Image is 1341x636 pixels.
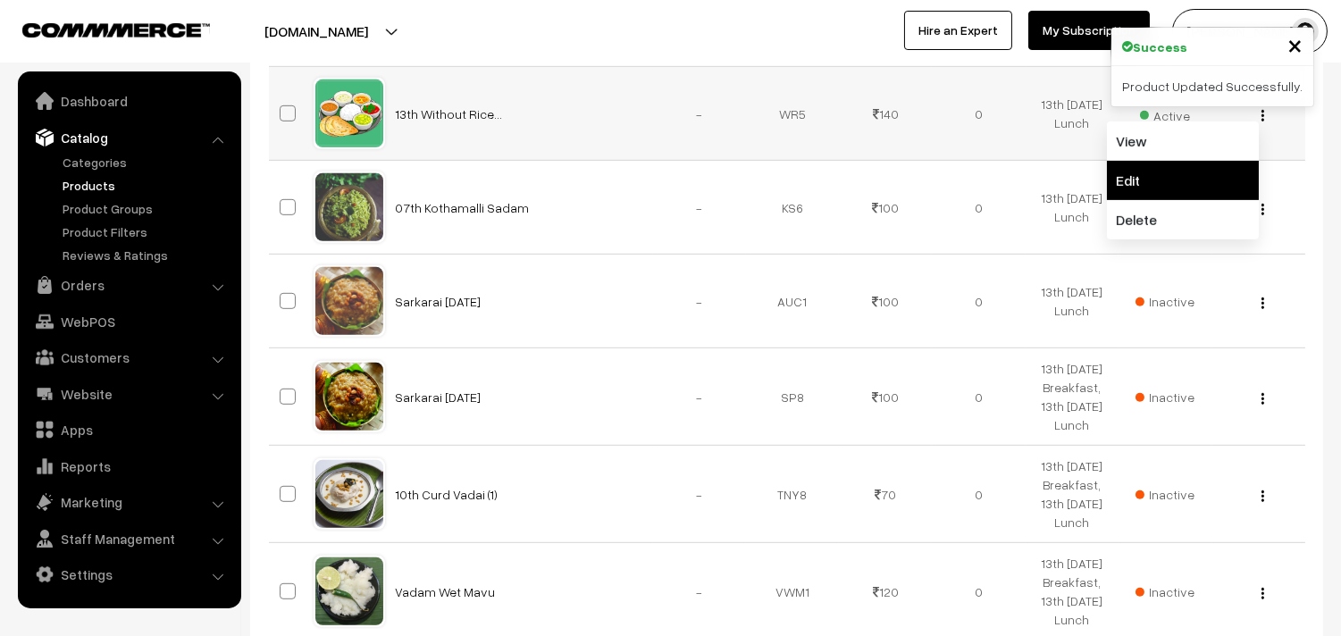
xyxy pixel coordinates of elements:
[58,222,235,241] a: Product Filters
[1261,204,1264,215] img: Menu
[396,200,530,215] a: 07th Kothamalli Sadam
[839,446,932,543] td: 70
[1172,9,1328,54] button: [PERSON_NAME] s…
[1140,102,1190,125] span: Active
[22,85,235,117] a: Dashboard
[746,255,839,348] td: AUC1
[932,446,1025,543] td: 0
[1136,582,1194,601] span: Inactive
[653,67,746,161] td: -
[653,446,746,543] td: -
[653,348,746,446] td: -
[1261,393,1264,405] img: Menu
[1136,485,1194,504] span: Inactive
[839,161,932,255] td: 100
[1287,28,1303,61] span: ×
[22,18,179,39] a: COMMMERCE
[396,487,499,502] a: 10th Curd Vadai (1)
[1111,66,1313,106] div: Product Updated Successfully.
[22,523,235,555] a: Staff Management
[904,11,1012,50] a: Hire an Expert
[1107,161,1259,200] a: Edit
[396,389,482,405] a: Sarkarai [DATE]
[1136,388,1194,406] span: Inactive
[202,9,431,54] button: [DOMAIN_NAME]
[1292,18,1319,45] img: user
[22,414,235,446] a: Apps
[653,161,746,255] td: -
[1261,110,1264,121] img: Menu
[839,348,932,446] td: 100
[1261,490,1264,502] img: Menu
[58,199,235,218] a: Product Groups
[22,486,235,518] a: Marketing
[396,584,496,599] a: Vadam Wet Mavu
[932,348,1025,446] td: 0
[1107,200,1259,239] a: Delete
[932,67,1025,161] td: 0
[22,269,235,301] a: Orders
[1026,446,1119,543] td: 13th [DATE] Breakfast, 13th [DATE] Lunch
[1287,31,1303,58] button: Close
[396,294,482,309] a: Sarkarai [DATE]
[746,67,839,161] td: WR5
[932,255,1025,348] td: 0
[22,450,235,482] a: Reports
[932,161,1025,255] td: 0
[1028,11,1150,50] a: My Subscription
[1261,588,1264,599] img: Menu
[22,341,235,373] a: Customers
[58,176,235,195] a: Products
[746,348,839,446] td: SP8
[746,161,839,255] td: KS6
[839,67,932,161] td: 140
[1026,255,1119,348] td: 13th [DATE] Lunch
[58,246,235,264] a: Reviews & Ratings
[396,106,503,121] a: 13th Without Rice...
[1133,38,1187,56] strong: Success
[22,558,235,590] a: Settings
[58,153,235,172] a: Categories
[22,23,210,37] img: COMMMERCE
[1026,161,1119,255] td: 13th [DATE] Lunch
[1026,348,1119,446] td: 13th [DATE] Breakfast, 13th [DATE] Lunch
[746,446,839,543] td: TNY8
[653,255,746,348] td: -
[839,255,932,348] td: 100
[1261,297,1264,309] img: Menu
[22,121,235,154] a: Catalog
[1026,67,1119,161] td: 13th [DATE] Lunch
[1136,292,1194,311] span: Inactive
[22,378,235,410] a: Website
[22,305,235,338] a: WebPOS
[1107,121,1259,161] a: View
